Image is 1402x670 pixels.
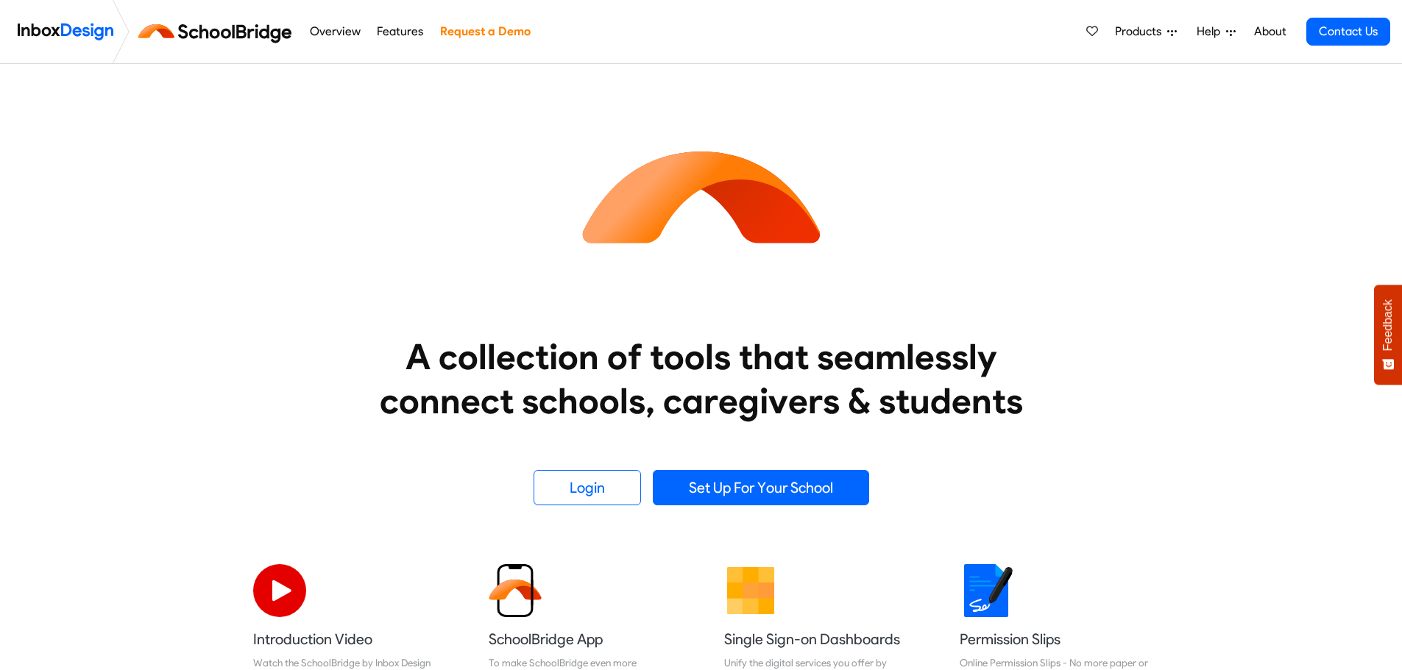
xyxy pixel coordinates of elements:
[1374,285,1402,385] button: Feedback - Show survey
[1381,299,1395,351] span: Feedback
[253,629,443,649] h5: Introduction Video
[352,335,1051,423] heading: A collection of tools that seamlessly connect schools, caregivers & students
[305,17,364,46] a: Overview
[436,17,534,46] a: Request a Demo
[1115,23,1167,40] span: Products
[1191,17,1242,46] a: Help
[253,564,306,617] img: 2022_07_11_icon_video_playback.svg
[1109,17,1183,46] a: Products
[1197,23,1226,40] span: Help
[724,564,777,617] img: 2022_01_13_icon_grid.svg
[534,470,641,505] a: Login
[489,629,679,649] h5: SchoolBridge App
[960,564,1013,617] img: 2022_01_18_icon_signature.svg
[135,14,301,49] img: schoolbridge logo
[1250,17,1290,46] a: About
[653,470,869,505] a: Set Up For Your School
[1306,18,1390,46] a: Contact Us
[373,17,428,46] a: Features
[569,64,834,329] img: icon_schoolbridge.svg
[724,629,914,649] h5: Single Sign-on Dashboards
[960,629,1150,649] h5: Permission Slips
[489,564,542,617] img: 2022_01_13_icon_sb_app.svg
